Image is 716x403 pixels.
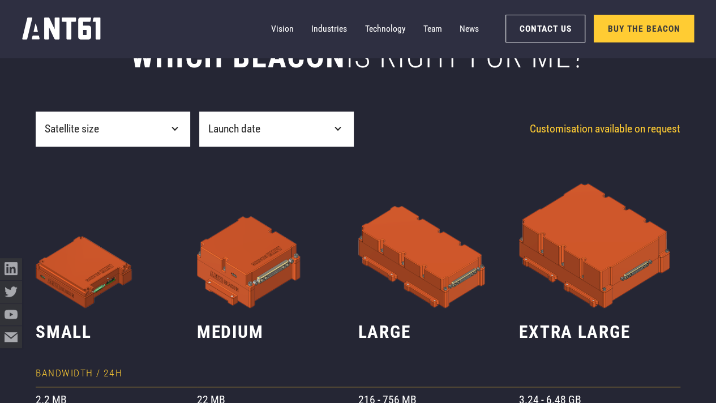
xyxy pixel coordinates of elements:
[423,18,442,40] a: Team
[311,18,347,40] a: Industries
[365,18,406,40] a: Technology
[519,147,680,308] img: Ant61 Beacon Small
[519,321,680,343] h3: extra large
[594,15,694,42] a: Buy the Beacon
[197,321,358,343] h3: medium
[36,147,197,308] img: Ant61 Beacon Small
[45,121,99,137] div: Satellite size
[271,18,294,40] a: Vision
[36,321,197,343] h3: Small
[199,112,354,147] div: Launch date
[358,147,520,308] img: Ant61 Beacon Small
[36,112,190,147] div: Satellite size
[460,18,479,40] a: News
[36,367,122,380] h4: Bandwidth / 24H
[36,112,353,147] form: Satellite size filter
[197,147,358,308] img: Ant61 Beacon Small
[358,321,520,343] h3: large
[505,15,585,42] a: Contact Us
[208,121,260,137] div: Launch date
[526,121,680,137] div: Customisation available on request
[22,14,101,44] a: home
